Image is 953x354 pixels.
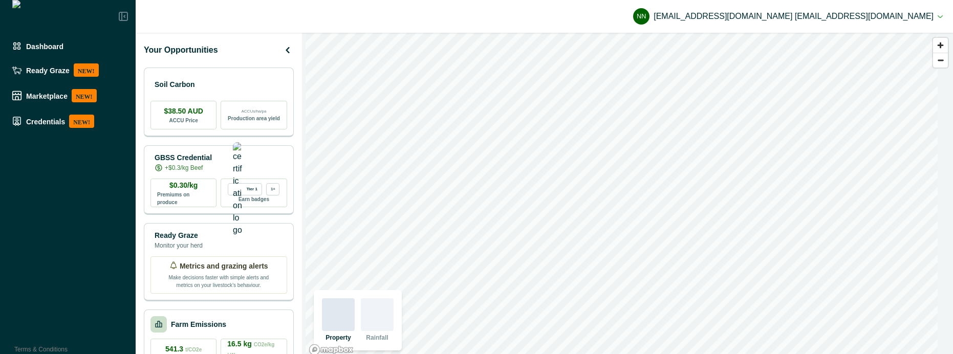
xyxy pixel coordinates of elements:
[169,117,198,124] p: ACCU Price
[180,261,268,272] p: Metrics and grazing alerts
[157,191,210,206] p: Premiums on produce
[266,183,279,195] div: more credentials avaialble
[155,241,203,250] p: Monitor your herd
[8,37,128,55] a: Dashboard
[933,53,948,68] button: Zoom out
[169,180,198,191] p: $0.30/kg
[72,89,97,102] p: NEW!
[155,152,212,163] p: GBSS Credential
[247,187,257,191] p: Tier 1
[933,38,948,53] button: Zoom in
[241,108,266,115] p: ACCUs/ha/pa
[155,230,203,241] p: Ready Graze
[8,110,128,132] a: CredentialsNEW!
[26,66,70,74] p: Ready Graze
[26,117,65,125] p: Credentials
[366,333,388,342] p: Rainfall
[185,347,202,352] span: t/CO2e
[26,42,63,50] p: Dashboard
[633,4,943,29] button: noscp@agriprove.io noscp@agriprove.io[EMAIL_ADDRESS][DOMAIN_NAME] [EMAIL_ADDRESS][DOMAIN_NAME]
[74,63,99,77] p: NEW!
[167,272,270,289] p: Make decisions faster with simple alerts and metrics on your livestock’s behaviour.
[271,187,275,191] p: 1+
[171,319,226,330] p: Farm Emissions
[233,142,242,236] img: certification logo
[164,106,203,117] p: $38.50 AUD
[326,333,351,342] p: Property
[165,163,203,172] p: +$0.3/kg Beef
[228,115,280,122] p: Production area yield
[8,85,128,106] a: MarketplaceNEW!
[8,59,128,81] a: Ready GrazeNEW!
[69,115,94,128] p: NEW!
[155,79,195,90] p: Soil Carbon
[14,346,68,353] a: Terms & Conditions
[26,92,68,100] p: Marketplace
[239,195,269,203] p: Earn badges
[144,44,218,56] p: Your Opportunities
